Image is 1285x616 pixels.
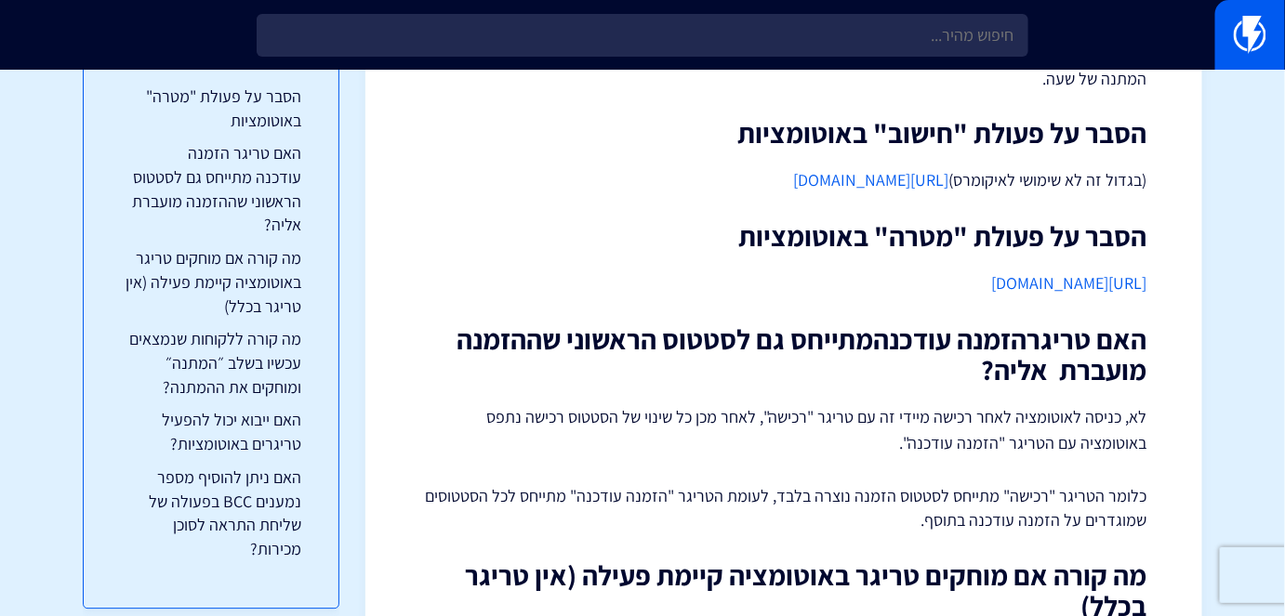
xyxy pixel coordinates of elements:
[121,85,301,132] a: הסבר על פעולת "מטרה" באוטומציות
[121,465,301,561] a: האם ניתן להוסיף מספר נמענים BCC בפעולה של שליחת התראה לסוכן מכירות?
[421,118,1146,149] h2: הסבר על פעולת "חישוב" באוטומציות
[121,141,301,237] a: האם טריגר הזמנה עודכנה מתייחס גם לסטטוס הראשוני שההזמנה מועברת אליה?
[421,404,1146,456] p: לא, כניסה לאוטומציה לאחר רכישה מיידי זה עם טריגר "רכישה", לאחר מכן כל שינוי של הסטטוס רכישה נתפס ...
[121,246,301,318] a: מה קורה אם מוחקים טריגר באוטומציה קיימת פעילה (אין טריגר בכלל)
[421,484,1146,531] p: כלומר הטריגר "רכישה" מתייחס לסטטוס הזמנה נוצרה בלבד, לעומת הטריגר "הזמנה עודכנה" מתייחס לכל הסטטו...
[991,272,1146,294] a: [URL][DOMAIN_NAME]
[421,167,1146,193] p: (בגדול זה לא שימושי לאיקומרס)
[421,324,1146,386] h2: האם טריגר מתייחס גם לסטטוס הראשוני שההזמנה מועברת אליה?
[121,327,301,399] a: מה קורה ללקוחות שנמצאים עכשיו בשלב ״המתנה״ ומוחקים את ההמתנה?
[793,169,948,190] a: [URL][DOMAIN_NAME]
[873,321,1027,358] strong: הזמנה עודכנה
[121,408,301,455] a: האם ייבוא יכול להפעיל טריגרים באוטומציות?
[421,221,1146,252] h2: הסבר על פעולת "מטרה" באוטומציות
[257,14,1027,57] input: חיפוש מהיר...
